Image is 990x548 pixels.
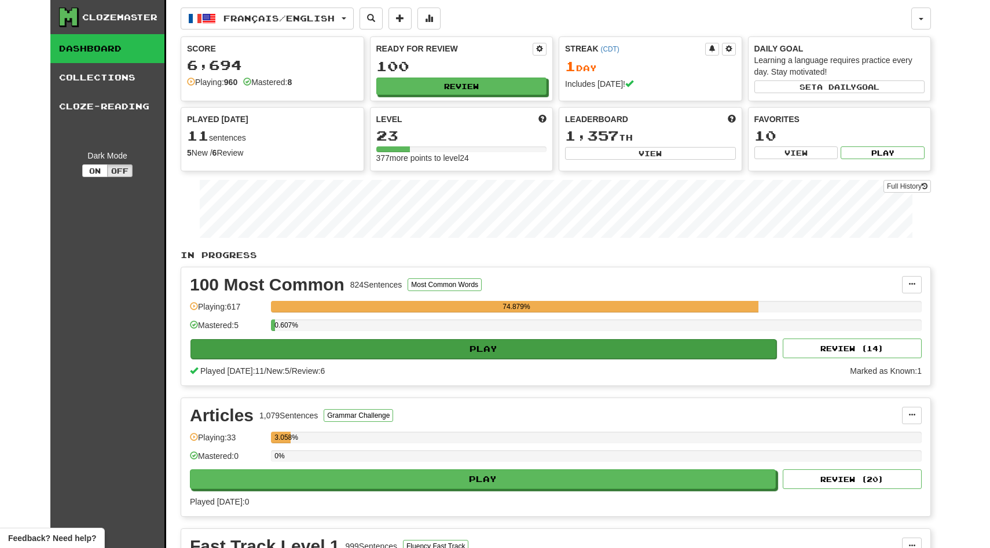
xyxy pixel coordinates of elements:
button: Seta dailygoal [754,80,925,93]
div: New / Review [187,147,358,159]
button: Play [190,469,776,489]
div: 377 more points to level 24 [376,152,547,164]
div: th [565,128,736,144]
button: Play [190,339,776,359]
div: Daily Goal [754,43,925,54]
button: Grammar Challenge [324,409,393,422]
span: Played [DATE] [187,113,248,125]
div: Streak [565,43,705,54]
span: Français / English [223,13,335,23]
div: 6,694 [187,58,358,72]
button: Review (20) [783,469,922,489]
div: Mastered: 0 [190,450,265,469]
span: / [289,366,292,376]
strong: 6 [212,148,217,157]
button: Review [376,78,547,95]
span: / [264,366,266,376]
span: Leaderboard [565,113,628,125]
span: Open feedback widget [8,532,96,544]
button: Off [107,164,133,177]
button: On [82,164,108,177]
button: More stats [417,8,441,30]
div: Playing: [187,76,237,88]
span: This week in points, UTC [728,113,736,125]
div: Mastered: 5 [190,319,265,339]
p: In Progress [181,249,931,261]
button: View [565,147,736,160]
div: Marked as Known: 1 [850,365,922,377]
div: Learning a language requires practice every day. Stay motivated! [754,54,925,78]
div: Favorites [754,113,925,125]
div: Dark Mode [59,150,156,161]
a: Cloze-Reading [50,92,164,121]
strong: 960 [224,78,237,87]
div: 0.607% [274,319,275,331]
strong: 5 [187,148,192,157]
button: Français/English [181,8,354,30]
span: a daily [817,83,856,91]
span: Review: 6 [292,366,325,376]
button: Add sentence to collection [388,8,412,30]
span: Level [376,113,402,125]
button: Review (14) [783,339,922,358]
div: Playing: 33 [190,432,265,451]
a: Full History [883,180,931,193]
span: 1 [565,58,576,74]
span: 1,357 [565,127,619,144]
div: 74.879% [274,301,758,312]
span: Played [DATE]: 0 [190,497,249,506]
div: Ready for Review [376,43,533,54]
span: Score more points to level up [538,113,547,125]
div: Clozemaster [82,12,157,23]
button: Search sentences [360,8,383,30]
div: 1,079 Sentences [259,410,318,421]
div: 100 Most Common [190,276,344,293]
strong: 8 [287,78,292,87]
div: Playing: 617 [190,301,265,320]
span: New: 5 [266,366,289,376]
span: 11 [187,127,209,144]
div: Score [187,43,358,54]
button: Play [841,146,925,159]
div: 824 Sentences [350,279,402,290]
span: Played [DATE]: 11 [200,366,264,376]
a: Dashboard [50,34,164,63]
button: View [754,146,838,159]
a: Collections [50,63,164,92]
div: 3.058% [274,432,291,443]
div: Articles [190,407,254,424]
button: Most Common Words [408,278,482,291]
div: Mastered: [243,76,292,88]
div: 100 [376,59,547,73]
div: Includes [DATE]! [565,78,736,90]
div: sentences [187,128,358,144]
a: (CDT) [600,45,619,53]
div: 23 [376,128,547,143]
div: 10 [754,128,925,143]
div: Day [565,59,736,74]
